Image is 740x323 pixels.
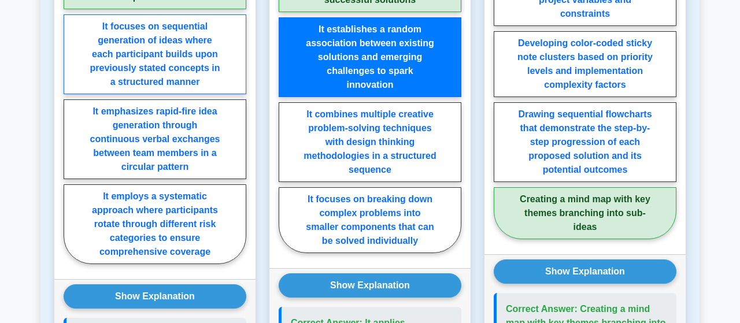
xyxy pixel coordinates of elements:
[494,187,676,239] label: Creating a mind map with key themes branching into sub-ideas
[279,187,461,253] label: It focuses on breaking down complex problems into smaller components that can be solved individually
[64,284,246,309] button: Show Explanation
[494,31,676,97] label: Developing color-coded sticky note clusters based on priority levels and implementation complexit...
[64,14,246,94] label: It focuses on sequential generation of ideas where each participant builds upon previously stated...
[64,99,246,179] label: It emphasizes rapid-fire idea generation through continuous verbal exchanges between team members...
[279,273,461,298] button: Show Explanation
[494,102,676,182] label: Drawing sequential flowcharts that demonstrate the step-by-step progression of each proposed solu...
[64,184,246,264] label: It employs a systematic approach where participants rotate through different risk categories to e...
[279,17,461,97] label: It establishes a random association between existing solutions and emerging challenges to spark i...
[279,102,461,182] label: It combines multiple creative problem-solving techniques with design thinking methodologies in a ...
[494,259,676,284] button: Show Explanation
